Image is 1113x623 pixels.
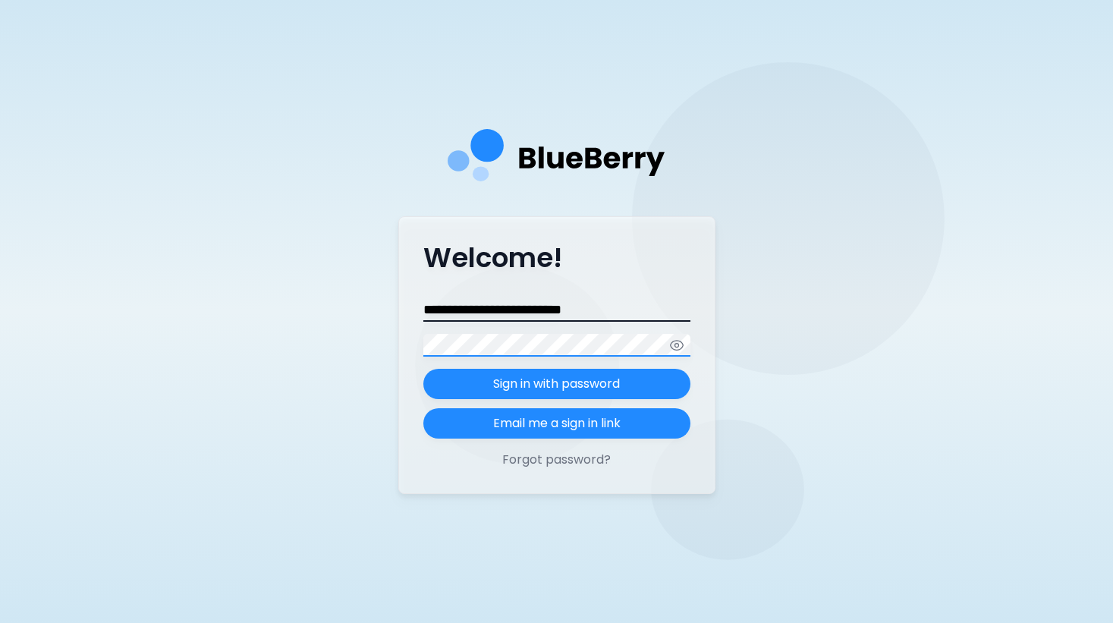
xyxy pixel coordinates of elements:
img: company logo [448,129,665,193]
button: Email me a sign in link [423,408,690,439]
p: Sign in with password [493,375,620,393]
button: Sign in with password [423,369,690,399]
button: Forgot password? [423,451,690,469]
p: Welcome! [423,241,690,275]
